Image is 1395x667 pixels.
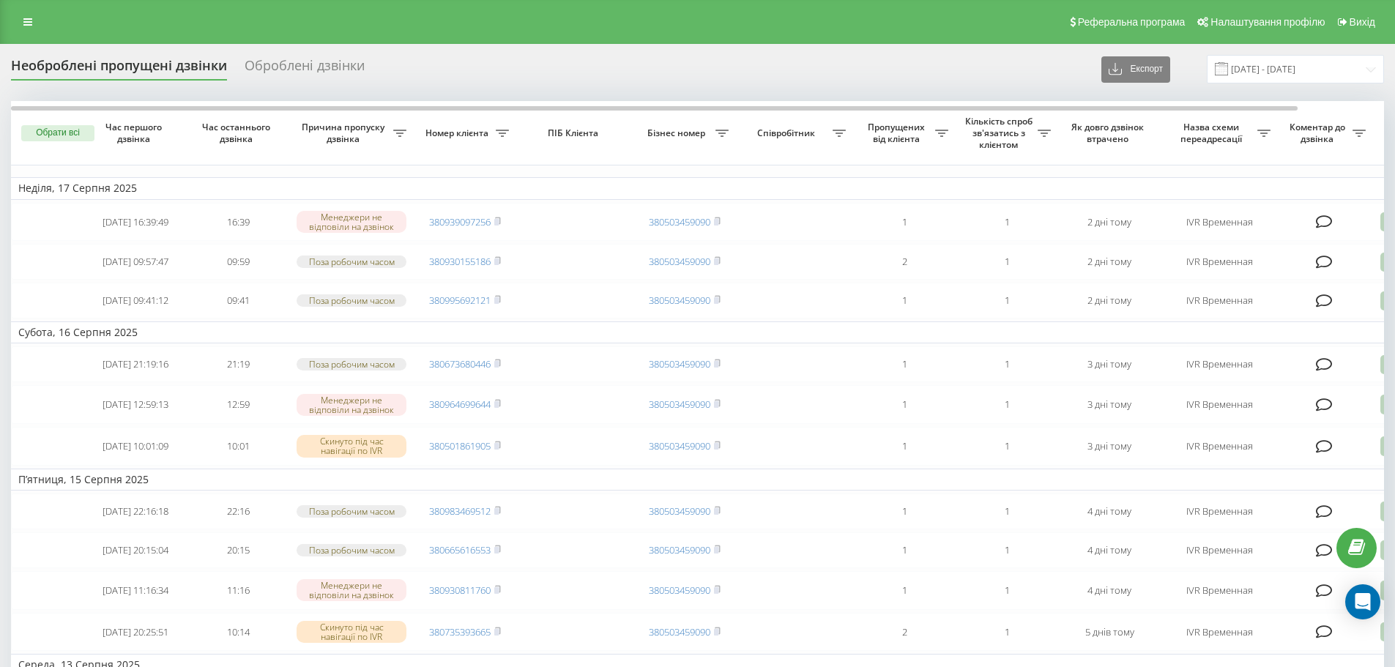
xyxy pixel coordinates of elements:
span: Налаштування профілю [1210,16,1325,28]
div: Поза робочим часом [297,294,406,307]
td: [DATE] 12:59:13 [84,385,187,424]
div: Необроблені пропущені дзвінки [11,58,227,81]
span: Пропущених від клієнта [860,122,935,144]
div: Скинуто під час навігації по IVR [297,621,406,643]
div: Поза робочим часом [297,358,406,370]
a: 380503459090 [649,439,710,452]
td: IVR Временная [1161,385,1278,424]
a: 380939097256 [429,215,491,228]
a: 380503459090 [649,357,710,370]
div: Оброблені дзвінки [245,58,365,81]
a: 380983469512 [429,504,491,518]
td: 2 дні тому [1058,203,1161,242]
td: 4 дні тому [1058,532,1161,568]
td: 1 [853,571,956,610]
td: IVR Временная [1161,532,1278,568]
span: Номер клієнта [421,127,496,139]
td: 2 дні тому [1058,283,1161,318]
td: [DATE] 16:39:49 [84,203,187,242]
td: 1 [853,493,956,529]
span: Співробітник [743,127,833,139]
td: IVR Временная [1161,203,1278,242]
button: Обрати всі [21,125,94,141]
a: 380930155186 [429,255,491,268]
td: 2 дні тому [1058,244,1161,280]
td: 3 дні тому [1058,346,1161,382]
td: [DATE] 22:16:18 [84,493,187,529]
td: 09:41 [187,283,289,318]
td: [DATE] 10:01:09 [84,427,187,466]
span: Причина пропуску дзвінка [297,122,393,144]
td: 10:14 [187,613,289,652]
td: 1 [956,203,1058,242]
div: Open Intercom Messenger [1345,584,1380,619]
span: Вихід [1350,16,1375,28]
td: [DATE] 09:41:12 [84,283,187,318]
td: IVR Временная [1161,427,1278,466]
span: Реферальна програма [1078,16,1186,28]
div: Скинуто під час навігації по IVR [297,435,406,457]
td: IVR Временная [1161,346,1278,382]
td: 22:16 [187,493,289,529]
span: Час першого дзвінка [96,122,175,144]
a: 380503459090 [649,543,710,556]
td: IVR Временная [1161,283,1278,318]
td: 1 [956,571,1058,610]
a: 380673680446 [429,357,491,370]
td: 3 дні тому [1058,385,1161,424]
a: 380503459090 [649,294,710,307]
div: Поза робочим часом [297,505,406,518]
td: 12:59 [187,385,289,424]
td: 2 [853,613,956,652]
td: [DATE] 20:15:04 [84,532,187,568]
td: 1 [956,427,1058,466]
div: Менеджери не відповіли на дзвінок [297,579,406,601]
td: 1 [853,532,956,568]
td: 11:16 [187,571,289,610]
td: 5 днів тому [1058,613,1161,652]
td: [DATE] 20:25:51 [84,613,187,652]
a: 380503459090 [649,215,710,228]
a: 380503459090 [649,255,710,268]
td: [DATE] 09:57:47 [84,244,187,280]
td: 1 [956,283,1058,318]
td: IVR Временная [1161,613,1278,652]
span: Бізнес номер [641,127,715,139]
td: 1 [853,283,956,318]
span: Коментар до дзвінка [1285,122,1353,144]
a: 380665616553 [429,543,491,556]
td: 4 дні тому [1058,493,1161,529]
a: 380930811760 [429,584,491,597]
td: 1 [853,203,956,242]
td: [DATE] 21:19:16 [84,346,187,382]
button: Експорт [1101,56,1170,83]
span: ПІБ Клієнта [529,127,621,139]
div: Поза робочим часом [297,256,406,268]
td: 10:01 [187,427,289,466]
td: 16:39 [187,203,289,242]
td: 3 дні тому [1058,427,1161,466]
span: Час останнього дзвінка [198,122,278,144]
td: 1 [853,346,956,382]
a: 380735393665 [429,625,491,638]
td: 21:19 [187,346,289,382]
td: 1 [853,385,956,424]
span: Кількість спроб зв'язатись з клієнтом [963,116,1038,150]
td: IVR Временная [1161,493,1278,529]
td: 1 [956,532,1058,568]
td: 20:15 [187,532,289,568]
td: 09:59 [187,244,289,280]
a: 380503459090 [649,625,710,638]
td: 1 [956,244,1058,280]
a: 380501861905 [429,439,491,452]
td: 1 [956,493,1058,529]
td: IVR Временная [1161,244,1278,280]
div: Менеджери не відповіли на дзвінок [297,394,406,416]
td: 1 [956,613,1058,652]
td: 1 [956,385,1058,424]
a: 380995692121 [429,294,491,307]
div: Менеджери не відповіли на дзвінок [297,211,406,233]
td: IVR Временная [1161,571,1278,610]
td: 1 [853,427,956,466]
a: 380503459090 [649,584,710,597]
